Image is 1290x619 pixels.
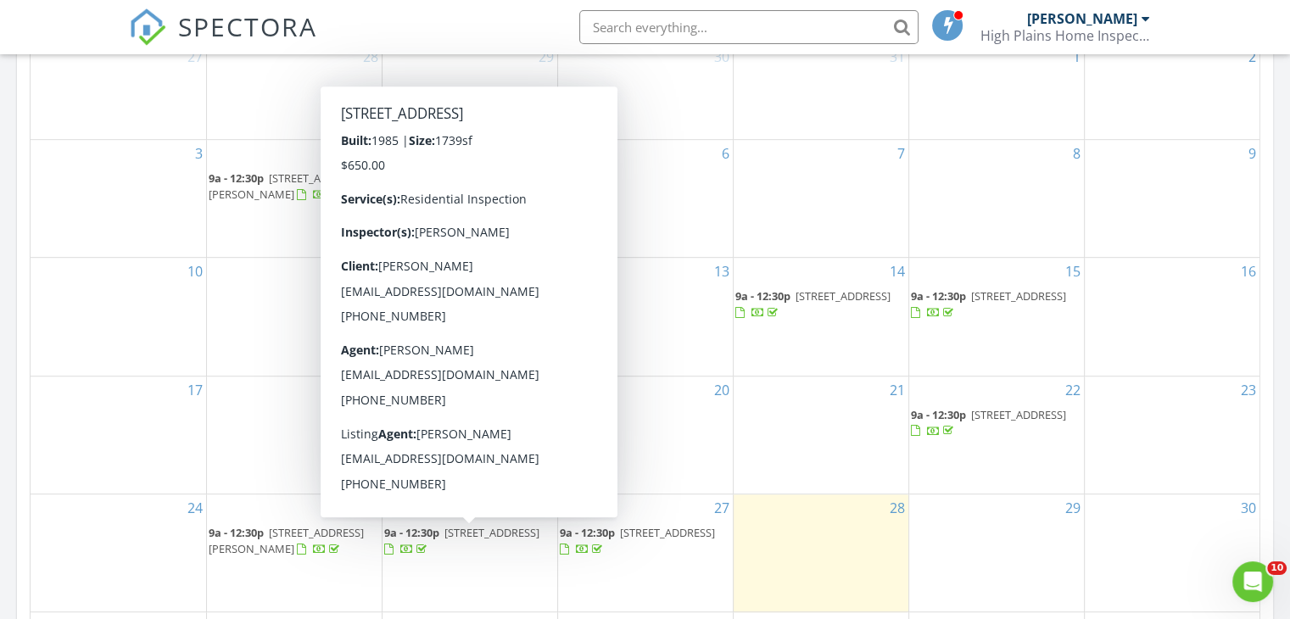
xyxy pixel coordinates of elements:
[557,43,733,140] td: Go to July 30, 2025
[1069,43,1084,70] a: Go to August 1, 2025
[1245,140,1259,167] a: Go to August 9, 2025
[1084,43,1259,140] td: Go to August 2, 2025
[733,376,908,494] td: Go to August 21, 2025
[911,405,1082,442] a: 9a - 12:30p [STREET_ADDRESS]
[796,288,891,304] span: [STREET_ADDRESS]
[886,376,908,404] a: Go to August 21, 2025
[733,43,908,140] td: Go to July 31, 2025
[735,287,907,323] a: 9a - 12:30p [STREET_ADDRESS]
[908,43,1084,140] td: Go to August 1, 2025
[1062,258,1084,285] a: Go to August 15, 2025
[560,523,731,560] a: 9a - 12:30p [STREET_ADDRESS]
[733,494,908,612] td: Go to August 28, 2025
[543,140,557,167] a: Go to August 5, 2025
[209,525,364,556] a: 9a - 12:30p [STREET_ADDRESS][PERSON_NAME]
[1084,139,1259,257] td: Go to August 9, 2025
[557,494,733,612] td: Go to August 27, 2025
[129,8,166,46] img: The Best Home Inspection Software - Spectora
[560,525,615,540] span: 9a - 12:30p
[382,376,557,494] td: Go to August 19, 2025
[908,258,1084,376] td: Go to August 15, 2025
[444,525,539,540] span: [STREET_ADDRESS]
[31,139,206,257] td: Go to August 3, 2025
[209,525,364,556] span: [STREET_ADDRESS][PERSON_NAME]
[360,258,382,285] a: Go to August 11, 2025
[184,258,206,285] a: Go to August 10, 2025
[911,288,1066,320] a: 9a - 12:30p [STREET_ADDRESS]
[1084,494,1259,612] td: Go to August 30, 2025
[911,407,966,422] span: 9a - 12:30p
[382,139,557,257] td: Go to August 5, 2025
[911,288,966,304] span: 9a - 12:30p
[129,23,317,59] a: SPECTORA
[535,258,557,285] a: Go to August 12, 2025
[711,43,733,70] a: Go to July 30, 2025
[209,523,380,560] a: 9a - 12:30p [STREET_ADDRESS][PERSON_NAME]
[735,288,891,320] a: 9a - 12:30p [STREET_ADDRESS]
[733,258,908,376] td: Go to August 14, 2025
[894,140,908,167] a: Go to August 7, 2025
[206,258,382,376] td: Go to August 11, 2025
[908,139,1084,257] td: Go to August 8, 2025
[360,376,382,404] a: Go to August 18, 2025
[384,525,439,540] span: 9a - 12:30p
[620,525,715,540] span: [STREET_ADDRESS]
[579,10,919,44] input: Search everything...
[360,494,382,521] a: Go to August 25, 2025
[206,139,382,257] td: Go to August 4, 2025
[1237,376,1259,404] a: Go to August 23, 2025
[209,170,364,202] span: [STREET_ADDRESS][PERSON_NAME]
[209,170,264,186] span: 9a - 12:30p
[911,407,1066,438] a: 9a - 12:30p [STREET_ADDRESS]
[31,376,206,494] td: Go to August 17, 2025
[535,494,557,521] a: Go to August 26, 2025
[382,43,557,140] td: Go to July 29, 2025
[206,376,382,494] td: Go to August 18, 2025
[1084,376,1259,494] td: Go to August 23, 2025
[886,494,908,521] a: Go to August 28, 2025
[1237,494,1259,521] a: Go to August 30, 2025
[971,288,1066,304] span: [STREET_ADDRESS]
[31,43,206,140] td: Go to July 27, 2025
[908,376,1084,494] td: Go to August 22, 2025
[535,43,557,70] a: Go to July 29, 2025
[382,258,557,376] td: Go to August 12, 2025
[733,139,908,257] td: Go to August 7, 2025
[209,169,380,205] a: 9a - 12:30p [STREET_ADDRESS][PERSON_NAME]
[384,523,556,560] a: 9a - 12:30p [STREET_ADDRESS]
[535,376,557,404] a: Go to August 19, 2025
[557,258,733,376] td: Go to August 13, 2025
[384,525,539,556] a: 9a - 12:30p [STREET_ADDRESS]
[209,525,264,540] span: 9a - 12:30p
[184,376,206,404] a: Go to August 17, 2025
[557,376,733,494] td: Go to August 20, 2025
[1069,140,1084,167] a: Go to August 8, 2025
[560,525,715,556] a: 9a - 12:30p [STREET_ADDRESS]
[911,287,1082,323] a: 9a - 12:30p [STREET_ADDRESS]
[178,8,317,44] span: SPECTORA
[908,494,1084,612] td: Go to August 29, 2025
[711,376,733,404] a: Go to August 20, 2025
[557,139,733,257] td: Go to August 6, 2025
[192,140,206,167] a: Go to August 3, 2025
[1027,10,1137,27] div: [PERSON_NAME]
[718,140,733,167] a: Go to August 6, 2025
[1245,43,1259,70] a: Go to August 2, 2025
[206,43,382,140] td: Go to July 28, 2025
[1237,258,1259,285] a: Go to August 16, 2025
[971,407,1066,422] span: [STREET_ADDRESS]
[1267,561,1287,575] span: 10
[735,288,790,304] span: 9a - 12:30p
[886,258,908,285] a: Go to August 14, 2025
[711,494,733,521] a: Go to August 27, 2025
[209,170,364,202] a: 9a - 12:30p [STREET_ADDRESS][PERSON_NAME]
[711,258,733,285] a: Go to August 13, 2025
[1084,258,1259,376] td: Go to August 16, 2025
[886,43,908,70] a: Go to July 31, 2025
[31,258,206,376] td: Go to August 10, 2025
[360,43,382,70] a: Go to July 28, 2025
[367,140,382,167] a: Go to August 4, 2025
[31,494,206,612] td: Go to August 24, 2025
[980,27,1150,44] div: High Plains Home Inspections, LLC
[1062,376,1084,404] a: Go to August 22, 2025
